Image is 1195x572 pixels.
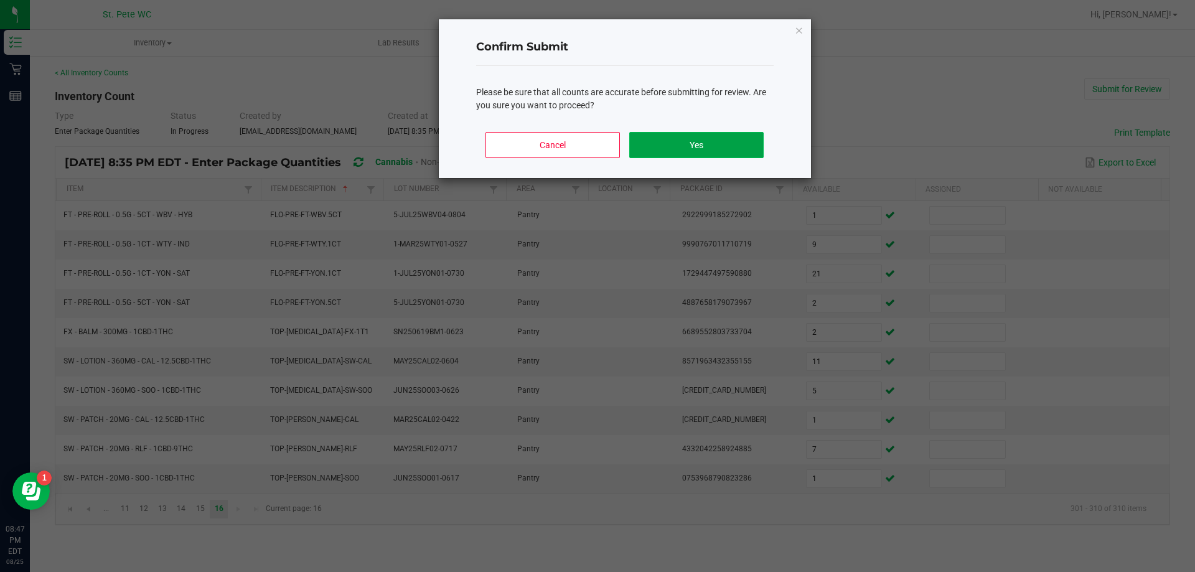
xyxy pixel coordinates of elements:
[12,472,50,510] iframe: Resource center
[795,22,804,37] button: Close
[629,132,763,158] button: Yes
[476,39,774,55] h4: Confirm Submit
[485,132,619,158] button: Cancel
[37,471,52,485] iframe: Resource center unread badge
[476,86,774,112] div: Please be sure that all counts are accurate before submitting for review. Are you sure you want t...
